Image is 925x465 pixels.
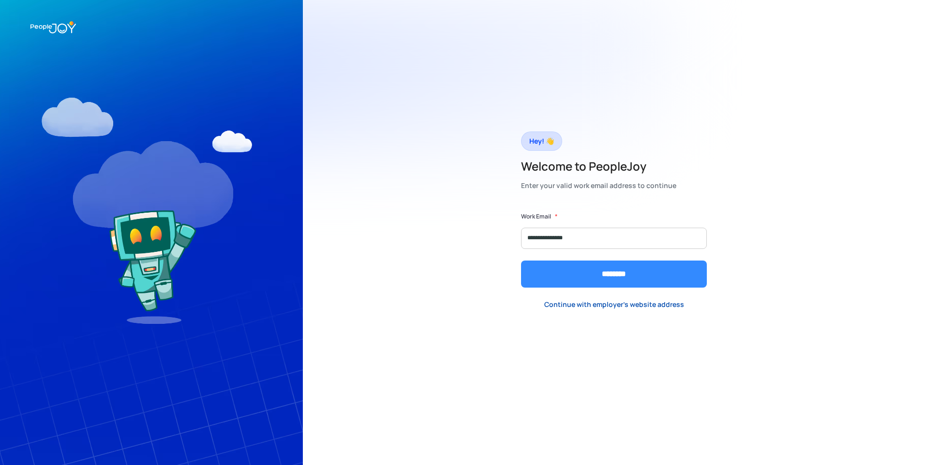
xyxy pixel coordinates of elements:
[537,295,692,315] a: Continue with employer's website address
[521,179,676,192] div: Enter your valid work email address to continue
[529,134,554,148] div: Hey! 👋
[521,212,551,221] label: Work Email
[521,159,676,174] h2: Welcome to PeopleJoy
[544,300,684,309] div: Continue with employer's website address
[521,212,707,288] form: Form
